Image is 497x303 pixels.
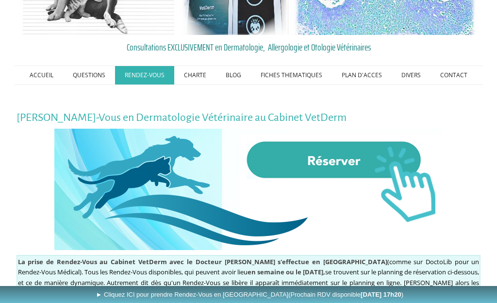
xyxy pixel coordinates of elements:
[54,129,443,250] img: Rendez-Vous en Ligne au Cabinet VetDerm
[20,66,63,84] a: ACCUEIL
[96,291,403,298] span: ► Cliquez ICI pour prendre Rendez-Vous en [GEOGRAPHIC_DATA]
[332,66,392,84] a: PLAN D'ACCES
[115,66,174,84] a: RENDEZ-VOUS
[251,66,332,84] a: FICHES THEMATIQUES
[216,66,251,84] a: BLOG
[431,66,477,84] a: CONTACT
[17,40,481,54] a: Consultations EXCLUSIVEMENT en Dermatologie, Allergologie et Otologie Vétérinaires
[248,268,326,276] span: en semaine ou le [DATE],
[18,268,480,297] span: se trouvent sur le planning de réservation ci-dessous, et ce de manière dynamique. Autrement dit ...
[174,66,216,84] a: CHARTE
[288,291,403,298] span: (Prochain RDV disponible )
[63,66,115,84] a: QUESTIONS
[18,257,411,266] span: (comme
[392,66,431,84] a: DIVERS
[17,112,481,124] h1: [PERSON_NAME]-Vous en Dermatologie Vétérinaire au Cabinet VetDerm
[18,257,387,266] strong: La prise de Rendez-Vous au Cabinet VetDerm avec le Docteur [PERSON_NAME] s'effectue en [GEOGRAPHI...
[361,291,401,298] b: [DATE] 17h20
